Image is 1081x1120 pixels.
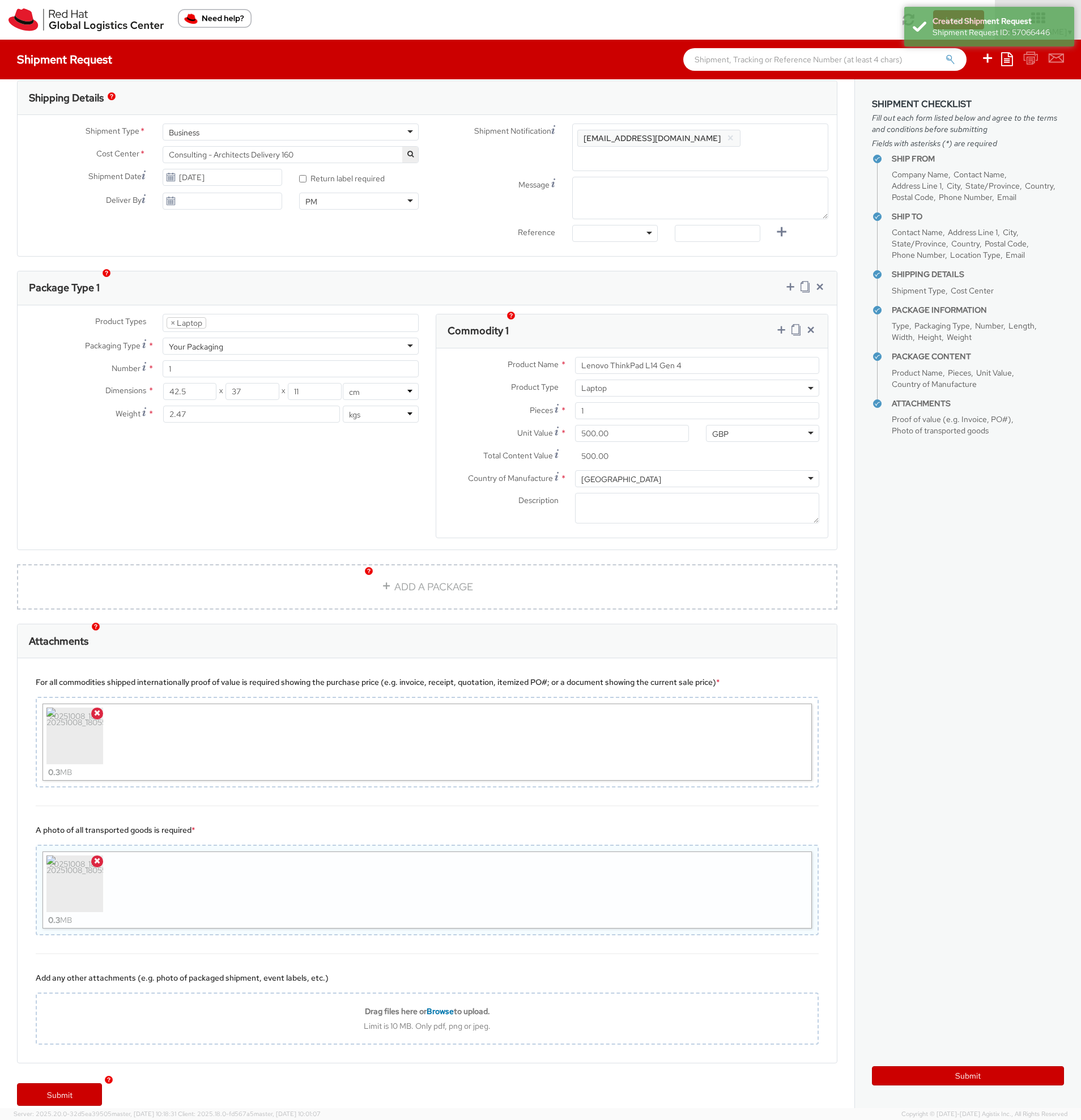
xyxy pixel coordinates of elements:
h4: Package Content [892,352,1064,361]
span: Copyright © [DATE]-[DATE] Agistix Inc., All Rights Reserved [901,1110,1067,1119]
span: Shipment Type [86,125,139,138]
span: Product Name [508,359,559,369]
li: Laptop [167,317,206,329]
a: Submit [17,1083,102,1106]
span: Postal Code [892,192,934,202]
span: Phone Number [939,192,992,202]
h4: Shipping Details [892,270,1064,279]
img: 20251008_180554.jpg [46,855,103,912]
input: Height [288,383,341,400]
span: Weight [116,408,141,419]
div: Business [169,127,199,138]
div: For all commodities shipped internationally proof of value is required showing the purchase price... [36,676,819,688]
span: Proof of value (e.g. Invoice, PO#) [892,414,1011,424]
img: rh-logistics-00dfa346123c4ec078e1.svg [8,8,164,31]
input: Shipment, Tracking or Reference Number (at least 4 chars) [683,48,967,71]
div: MB [48,912,72,928]
span: Email [1006,250,1025,260]
div: PM [305,196,317,207]
div: Your Packaging [169,341,223,352]
span: Pieces [948,368,971,378]
h3: Attachments [29,636,88,647]
span: Address Line 1 [948,227,998,237]
h4: Shipment Request [17,53,112,66]
label: Return label required [299,171,386,184]
span: Cost Center [951,286,994,296]
span: Server: 2025.20.0-32d5ea39505 [14,1110,176,1118]
span: Total Content Value [483,450,553,461]
span: [EMAIL_ADDRESS][DOMAIN_NAME] [584,133,721,143]
h3: Package Type 1 [29,282,100,293]
span: Weight [947,332,972,342]
strong: 0.3 [48,767,60,777]
div: [GEOGRAPHIC_DATA] [581,474,661,485]
span: × [171,318,175,328]
span: Pieces [530,405,553,415]
span: Shipment Notification [474,125,551,137]
span: State/Province [965,181,1020,191]
h3: Shipment Checklist [872,99,1064,109]
span: Height [918,332,942,342]
div: Created Shipment Request [933,15,1066,27]
span: Email [997,192,1016,202]
strong: 0.3 [48,915,60,925]
span: Country [951,239,980,249]
span: Product Type [511,382,559,392]
span: Consulting - Architects Delivery 160 [163,146,419,163]
div: GBP [712,428,729,440]
button: Submit [872,1066,1064,1085]
span: Dimensions [105,385,146,395]
h4: Attachments [892,399,1064,408]
span: Country of Manufacture [892,379,977,389]
input: Length [163,383,216,400]
span: Laptop [575,380,819,397]
h4: Package Information [892,306,1064,314]
div: MB [48,764,72,780]
span: Cost Center [96,148,139,161]
span: City [1003,227,1016,237]
span: Packaging Type [85,340,141,351]
span: Description [518,495,559,505]
span: Laptop [581,383,813,393]
span: Fields with asterisks (*) are required [872,138,1064,149]
span: State/Province [892,239,946,249]
span: Deliver By [106,194,142,206]
span: Unit Value [517,428,553,438]
span: Fill out each form listed below and agree to the terms and conditions before submitting [872,112,1064,135]
span: Country of Manufacture [468,473,553,483]
span: X [279,383,288,400]
div: Shipment Request ID: 57066446 [933,27,1066,38]
a: ADD A PACKAGE [17,564,837,610]
input: Width [225,383,279,400]
span: Shipment Type [892,286,946,296]
h3: Commodity 1 [448,325,509,337]
span: Packaging Type [914,321,970,331]
span: master, [DATE] 10:01:07 [254,1110,321,1118]
span: Client: 2025.18.0-fd567a5 [178,1110,321,1118]
span: Number [112,363,141,373]
h3: Shipping Details [29,92,104,104]
img: 20251008_180554.jpg [46,708,103,764]
span: Message [518,180,550,190]
div: A photo of all transported goods is required [36,824,819,836]
span: Unit Value [976,368,1012,378]
h4: Ship From [892,155,1064,163]
span: Product Types [95,316,146,326]
span: Contact Name [892,227,943,237]
span: Shipment Date [88,171,142,182]
span: Width [892,332,913,342]
span: Reference [518,227,555,237]
span: Length [1008,321,1035,331]
span: Type [892,321,909,331]
h4: Ship To [892,212,1064,221]
span: Country [1025,181,1053,191]
input: Return label required [299,175,307,182]
span: master, [DATE] 10:18:31 [112,1110,176,1118]
button: Need help? [178,9,252,28]
span: City [947,181,960,191]
span: Browse [427,1006,454,1016]
span: Contact Name [954,169,1005,180]
span: Phone Number [892,250,945,260]
span: Postal Code [985,239,1027,249]
span: Photo of transported goods [892,425,989,436]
